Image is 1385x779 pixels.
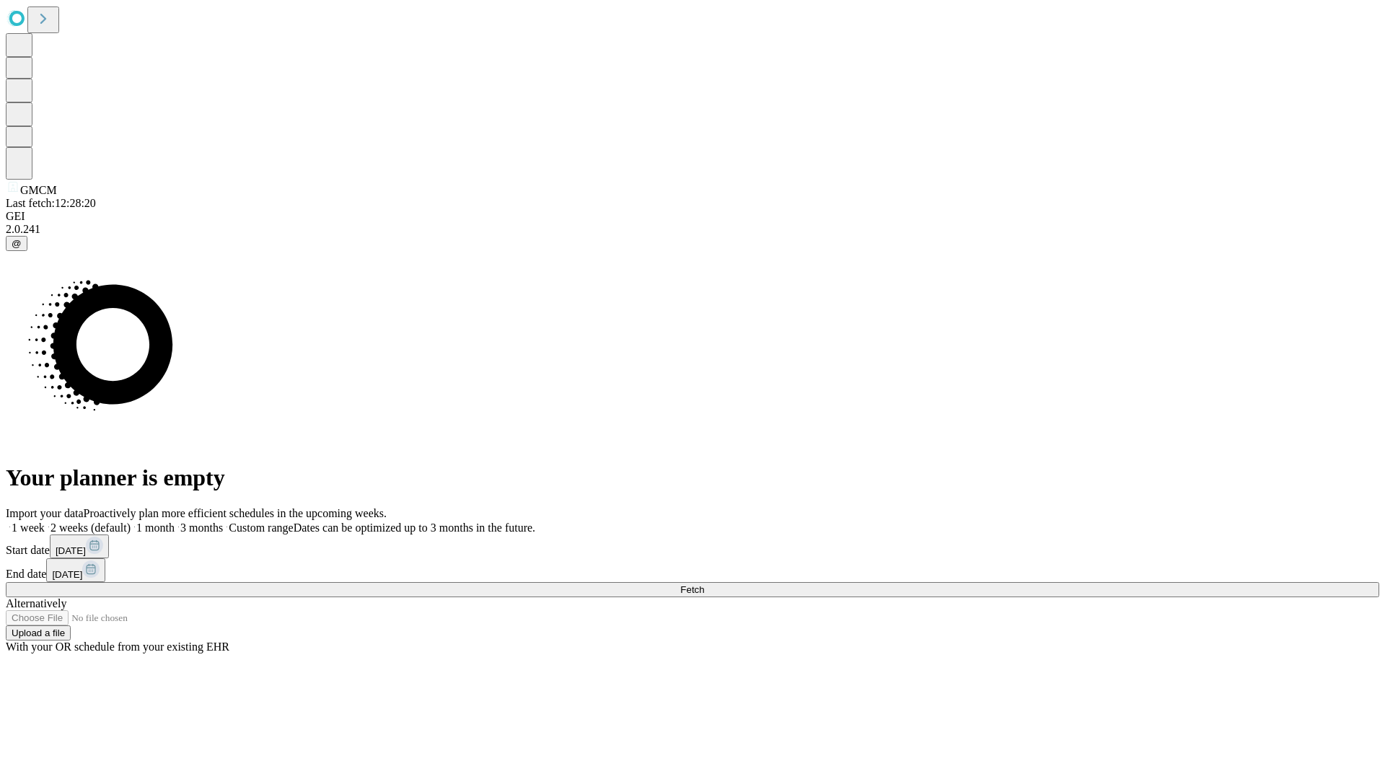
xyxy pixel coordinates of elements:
[6,197,96,209] span: Last fetch: 12:28:20
[12,238,22,249] span: @
[50,534,109,558] button: [DATE]
[56,545,86,556] span: [DATE]
[6,236,27,251] button: @
[6,582,1379,597] button: Fetch
[6,223,1379,236] div: 2.0.241
[136,521,175,534] span: 1 month
[84,507,387,519] span: Proactively plan more efficient schedules in the upcoming weeks.
[12,521,45,534] span: 1 week
[20,184,57,196] span: GMCM
[6,597,66,609] span: Alternatively
[294,521,535,534] span: Dates can be optimized up to 3 months in the future.
[6,558,1379,582] div: End date
[6,625,71,641] button: Upload a file
[180,521,223,534] span: 3 months
[52,569,82,580] span: [DATE]
[6,507,84,519] span: Import your data
[229,521,293,534] span: Custom range
[680,584,704,595] span: Fetch
[6,210,1379,223] div: GEI
[6,465,1379,491] h1: Your planner is empty
[6,641,229,653] span: With your OR schedule from your existing EHR
[46,558,105,582] button: [DATE]
[6,534,1379,558] div: Start date
[50,521,131,534] span: 2 weeks (default)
